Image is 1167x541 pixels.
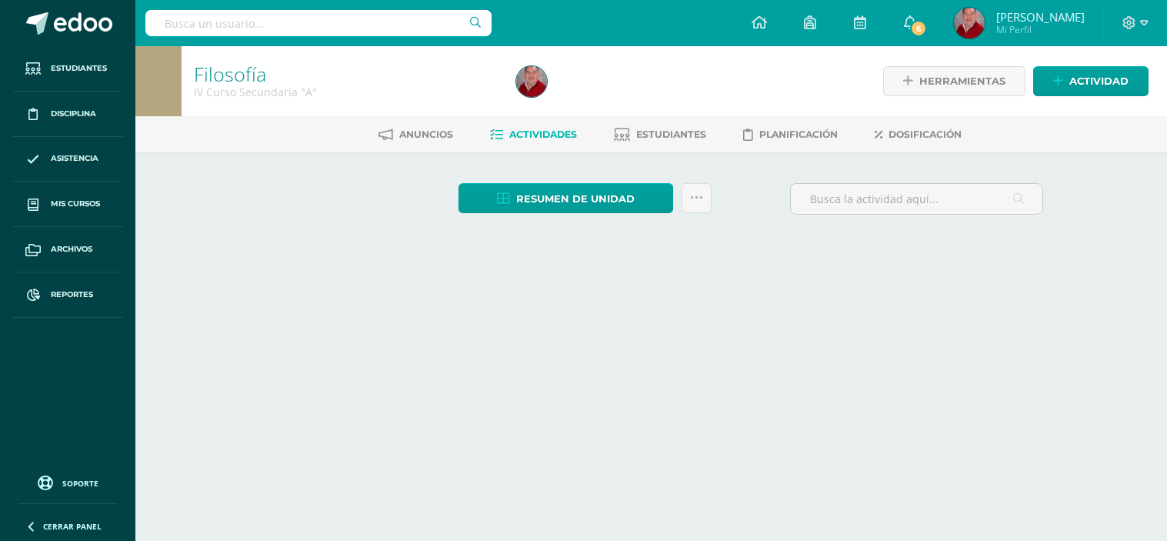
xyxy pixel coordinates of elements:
[743,122,838,147] a: Planificación
[145,10,492,36] input: Busca un usuario...
[43,521,102,532] span: Cerrar panel
[875,122,962,147] a: Dosificación
[12,227,123,272] a: Archivos
[194,61,266,87] a: Filosofía
[996,23,1085,36] span: Mi Perfil
[12,182,123,227] a: Mis cursos
[791,184,1042,214] input: Busca la actividad aquí...
[51,152,98,165] span: Asistencia
[883,66,1025,96] a: Herramientas
[1033,66,1149,96] a: Actividad
[194,63,498,85] h1: Filosofía
[458,183,673,213] a: Resumen de unidad
[490,122,577,147] a: Actividades
[194,85,498,99] div: IV Curso Secundaria 'A'
[1069,67,1129,95] span: Actividad
[636,129,706,140] span: Estudiantes
[759,129,838,140] span: Planificación
[399,129,453,140] span: Anuncios
[51,108,96,120] span: Disciplina
[614,122,706,147] a: Estudiantes
[509,129,577,140] span: Actividades
[889,129,962,140] span: Dosificación
[12,92,123,137] a: Disciplina
[12,272,123,318] a: Reportes
[51,243,92,255] span: Archivos
[910,20,927,37] span: 6
[516,66,547,97] img: fd73516eb2f546aead7fb058580fc543.png
[51,289,93,301] span: Reportes
[62,478,98,489] span: Soporte
[51,198,100,210] span: Mis cursos
[954,8,985,38] img: fd73516eb2f546aead7fb058580fc543.png
[378,122,453,147] a: Anuncios
[996,9,1085,25] span: [PERSON_NAME]
[12,46,123,92] a: Estudiantes
[12,137,123,182] a: Asistencia
[516,185,635,213] span: Resumen de unidad
[51,62,107,75] span: Estudiantes
[919,67,1005,95] span: Herramientas
[18,472,117,493] a: Soporte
